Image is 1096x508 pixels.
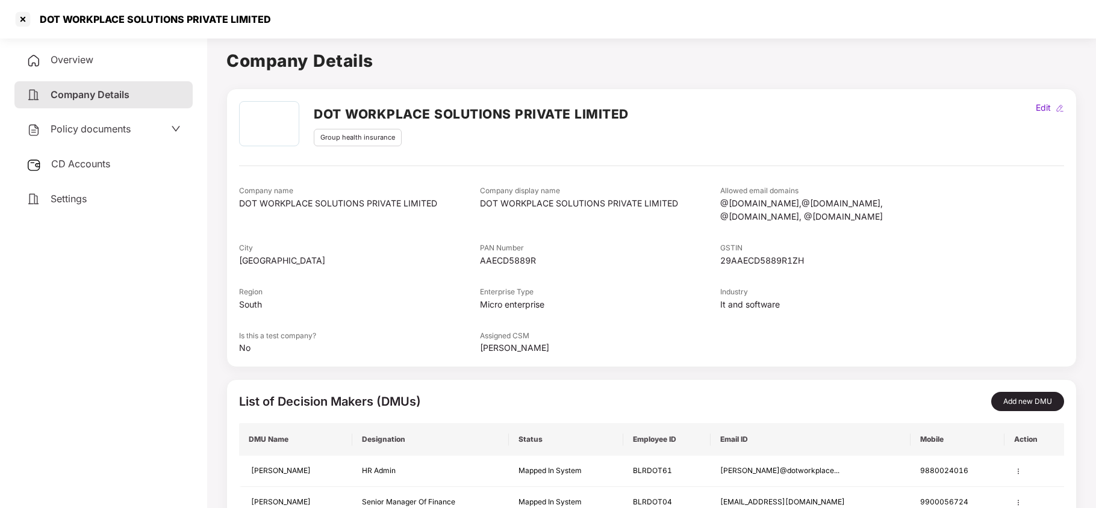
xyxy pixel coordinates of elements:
[239,394,421,409] span: List of Decision Makers (DMUs)
[480,330,721,342] div: Assigned CSM
[26,54,41,68] img: svg+xml;base64,PHN2ZyB4bWxucz0iaHR0cDovL3d3dy53My5vcmcvMjAwMC9zdmciIHdpZHRoPSIyNCIgaGVpZ2h0PSIyNC...
[720,465,901,477] div: [PERSON_NAME]@dotworkplace...
[239,298,480,311] div: South
[239,243,480,254] div: City
[720,254,961,267] div: 29AAECD5889R1ZH
[26,88,41,102] img: svg+xml;base64,PHN2ZyB4bWxucz0iaHR0cDovL3d3dy53My5vcmcvMjAwMC9zdmciIHdpZHRoPSIyNCIgaGVpZ2h0PSIyNC...
[480,298,721,311] div: Micro enterprise
[362,466,396,475] span: HR Admin
[991,392,1064,411] button: Add new DMU
[51,193,87,205] span: Settings
[480,197,721,210] div: DOT WORKPLACE SOLUTIONS PRIVATE LIMITED
[720,287,961,298] div: Industry
[239,287,480,298] div: Region
[239,185,480,197] div: Company name
[480,185,721,197] div: Company display name
[362,497,455,506] span: Senior Manager Of Finance
[226,48,1077,74] h1: Company Details
[711,423,911,456] th: Email ID
[920,497,995,508] div: 9900056724
[720,197,961,223] div: @[DOMAIN_NAME],@[DOMAIN_NAME], @[DOMAIN_NAME], @[DOMAIN_NAME]
[720,497,901,508] div: [EMAIL_ADDRESS][DOMAIN_NAME]
[239,341,480,355] div: No
[51,54,93,66] span: Overview
[1056,104,1064,113] img: editIcon
[911,423,1004,456] th: Mobile
[239,456,352,487] td: [PERSON_NAME]
[1033,101,1053,114] div: Edit
[920,465,995,477] div: 9880024016
[171,124,181,134] span: down
[518,465,614,477] div: Mapped In System
[239,423,352,456] th: DMU Name
[26,158,42,172] img: svg+xml;base64,PHN2ZyB3aWR0aD0iMjUiIGhlaWdodD0iMjQiIHZpZXdCb3g9IjAgMCAyNSAyNCIgZmlsbD0ibm9uZSIgeG...
[26,123,41,137] img: svg+xml;base64,PHN2ZyB4bWxucz0iaHR0cDovL3d3dy53My5vcmcvMjAwMC9zdmciIHdpZHRoPSIyNCIgaGVpZ2h0PSIyNC...
[720,243,961,254] div: GSTIN
[33,13,271,25] div: DOT WORKPLACE SOLUTIONS PRIVATE LIMITED
[623,423,711,456] th: Employee ID
[239,197,480,210] div: DOT WORKPLACE SOLUTIONS PRIVATE LIMITED
[1004,423,1064,456] th: Action
[51,88,129,101] span: Company Details
[352,423,509,456] th: Designation
[480,341,721,355] div: [PERSON_NAME]
[480,243,721,254] div: PAN Number
[314,129,402,146] div: Group health insurance
[518,497,614,508] div: Mapped In System
[509,423,624,456] th: Status
[1014,498,1023,507] img: manage
[720,185,961,197] div: Allowed email domains
[720,298,961,311] div: It and software
[51,123,131,135] span: Policy documents
[480,254,721,267] div: AAECD5889R
[314,104,629,124] h2: DOT WORKPLACE SOLUTIONS PRIVATE LIMITED
[51,158,110,170] span: CD Accounts
[1014,467,1023,475] img: manage
[239,254,480,267] div: [GEOGRAPHIC_DATA]
[239,330,480,342] div: Is this a test company?
[26,192,41,206] img: svg+xml;base64,PHN2ZyB4bWxucz0iaHR0cDovL3d3dy53My5vcmcvMjAwMC9zdmciIHdpZHRoPSIyNCIgaGVpZ2h0PSIyNC...
[623,456,711,487] td: BLRDOT61
[480,287,721,298] div: Enterprise Type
